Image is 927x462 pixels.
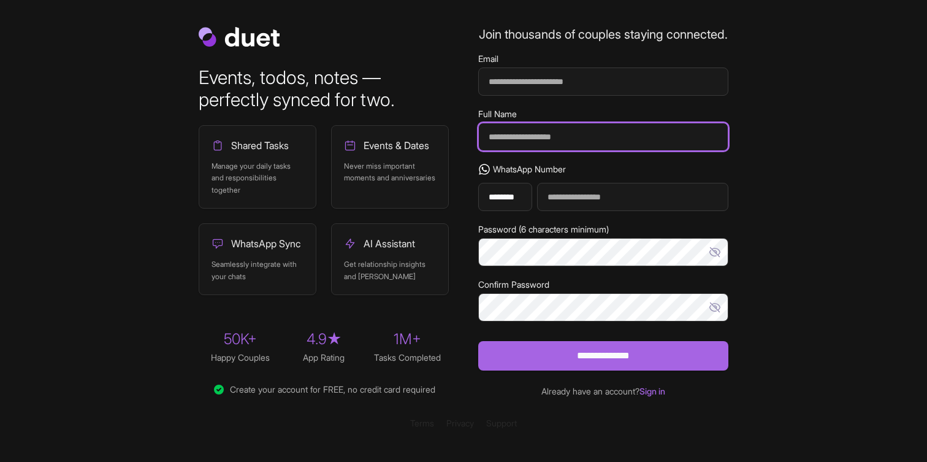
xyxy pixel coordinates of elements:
a: Privacy [446,418,474,428]
p: Manage your daily tasks and responsibilities together [212,160,303,196]
a: Support [486,418,517,428]
span: Events & Dates [364,138,429,153]
label: WhatsApp Number [478,163,728,175]
a: Terms [410,418,434,428]
span: WhatsApp Sync [231,236,301,251]
button: Show password [704,238,728,266]
div: Tasks Completed [365,352,449,364]
div: Create your account for FREE, no credit card required [199,383,449,396]
a: Sign in [639,386,665,396]
div: Already have an account? [478,385,728,398]
label: Confirm Password [478,279,728,291]
div: App Rating [282,352,365,364]
p: Never miss important moments and anniversaries [344,160,436,184]
div: 1M+ [365,329,449,349]
label: Email [478,53,728,65]
span: Shared Tasks [231,138,289,153]
div: Happy Couples [199,352,282,364]
h1: Events, todos, notes — perfectly synced for two. [199,66,449,110]
p: Get relationship insights and [PERSON_NAME] [344,258,436,282]
div: 4.9★ [282,329,365,349]
p: Seamlessly integrate with your chats [212,258,303,282]
label: Full Name [478,108,728,120]
button: Show password [704,293,728,321]
p: Join thousands of couples staying connected. [478,26,728,43]
div: 50K+ [199,329,282,349]
label: Password (6 characters minimum) [478,223,728,236]
span: AI Assistant [364,236,415,251]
